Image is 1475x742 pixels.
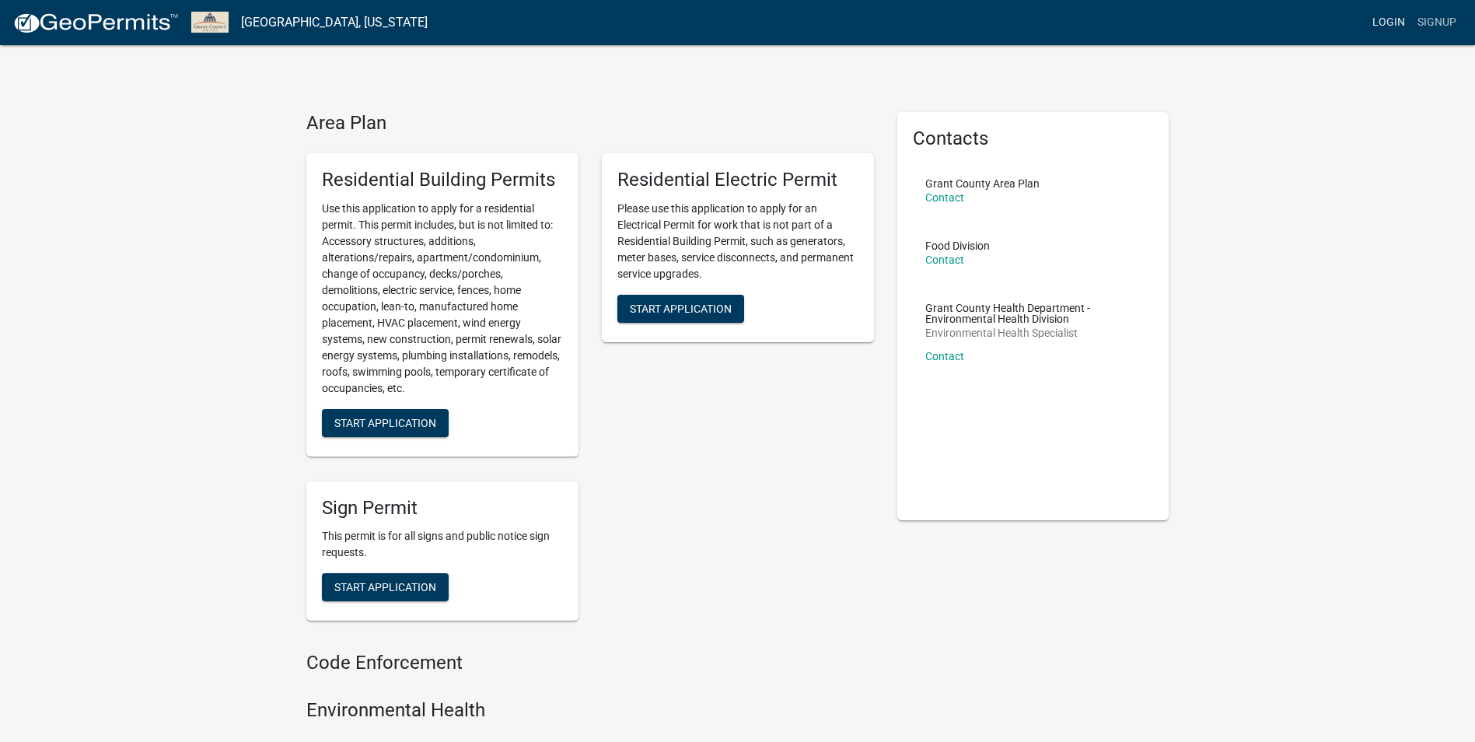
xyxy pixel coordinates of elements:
h4: Area Plan [306,112,874,135]
h4: Code Enforcement [306,652,874,674]
h5: Contacts [913,128,1154,150]
p: Food Division [925,240,990,251]
a: Signup [1411,8,1463,37]
p: Environmental Health Specialist [925,327,1141,338]
h4: Environmental Health [306,699,874,722]
a: Contact [925,191,964,204]
button: Start Application [617,295,744,323]
p: This permit is for all signs and public notice sign requests. [322,528,563,561]
span: Start Application [334,416,436,429]
p: Please use this application to apply for an Electrical Permit for work that is not part of a Resi... [617,201,858,282]
button: Start Application [322,409,449,437]
a: [GEOGRAPHIC_DATA], [US_STATE] [241,9,428,36]
p: Grant County Health Department - Environmental Health Division [925,303,1141,324]
img: Grant County, Indiana [191,12,229,33]
span: Start Application [630,302,732,314]
button: Start Application [322,573,449,601]
a: Login [1366,8,1411,37]
span: Start Application [334,581,436,593]
a: Contact [925,254,964,266]
h5: Sign Permit [322,497,563,520]
h5: Residential Electric Permit [617,169,858,191]
p: Use this application to apply for a residential permit. This permit includes, but is not limited ... [322,201,563,397]
p: Grant County Area Plan [925,178,1040,189]
a: Contact [925,350,964,362]
h5: Residential Building Permits [322,169,563,191]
